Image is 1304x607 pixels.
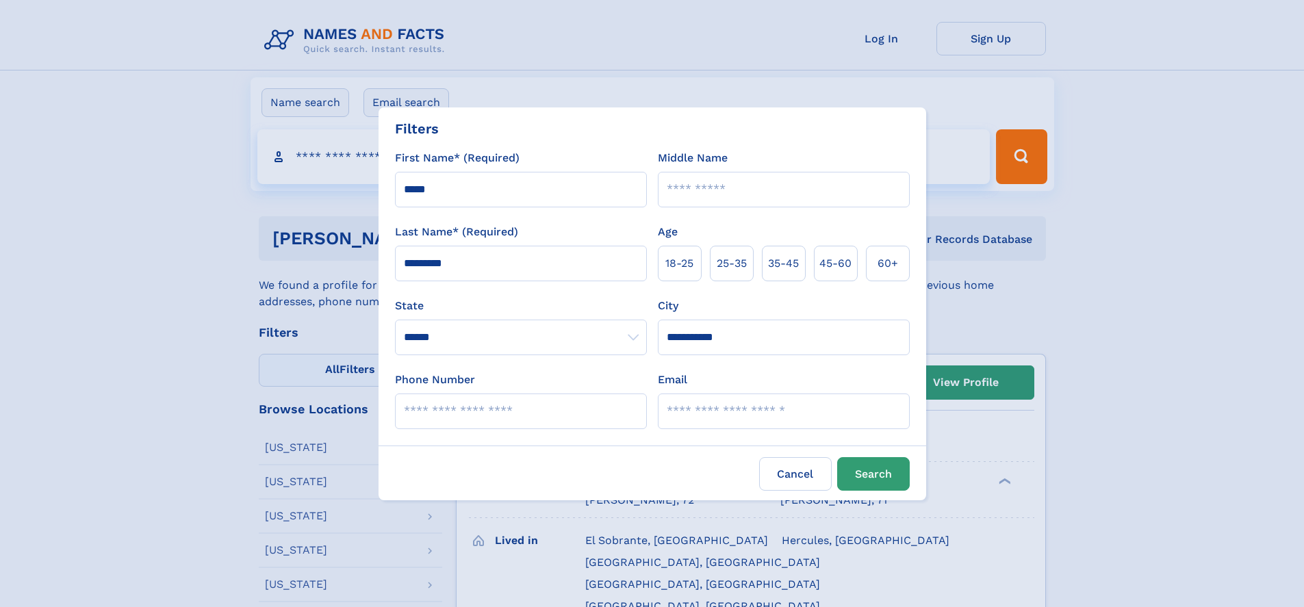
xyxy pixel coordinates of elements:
label: Phone Number [395,372,475,388]
div: Filters [395,118,439,139]
label: Email [658,372,687,388]
label: First Name* (Required) [395,150,520,166]
span: 45‑60 [819,255,852,272]
label: State [395,298,647,314]
span: 18‑25 [665,255,693,272]
label: Middle Name [658,150,728,166]
label: Last Name* (Required) [395,224,518,240]
span: 60+ [878,255,898,272]
label: Age [658,224,678,240]
span: 25‑35 [717,255,747,272]
label: City [658,298,678,314]
button: Search [837,457,910,491]
span: 35‑45 [768,255,799,272]
label: Cancel [759,457,832,491]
